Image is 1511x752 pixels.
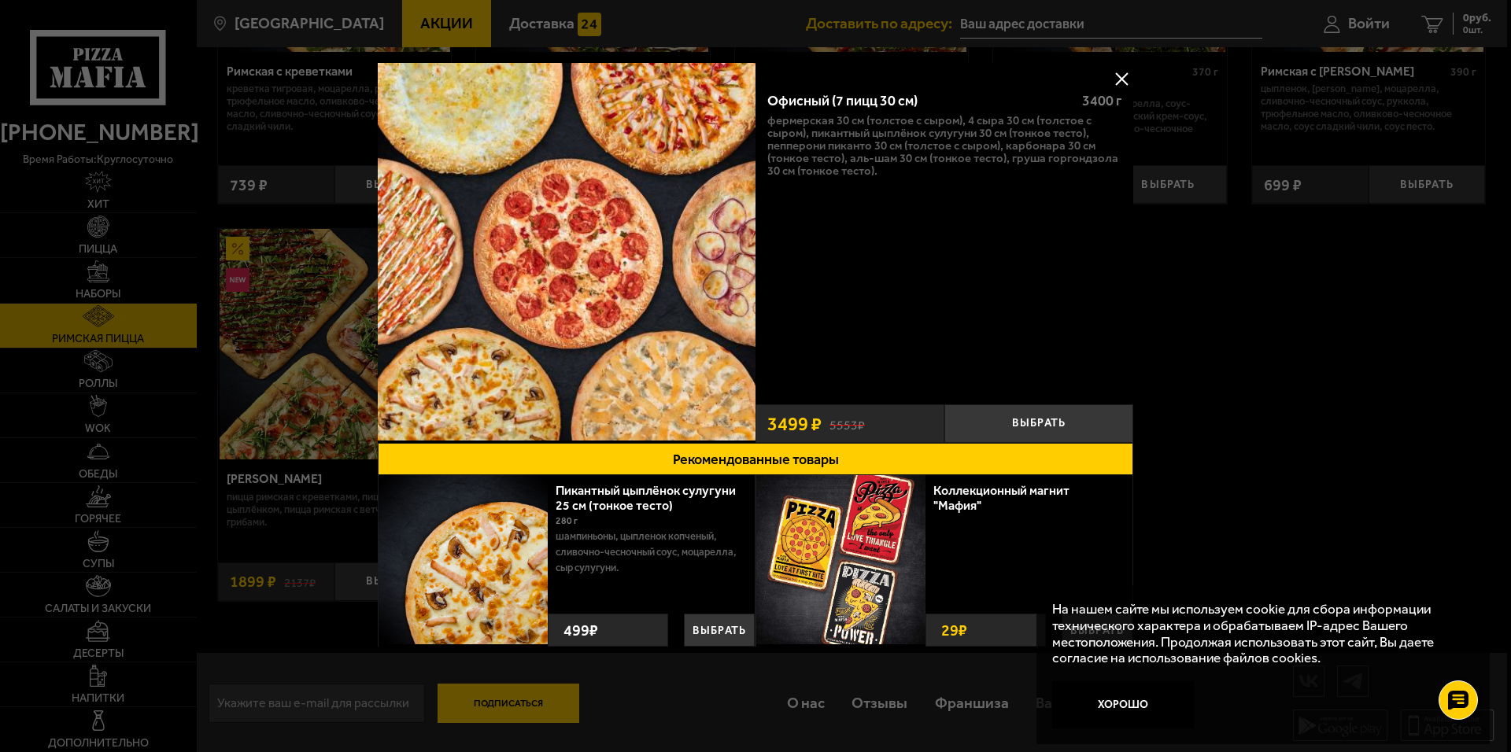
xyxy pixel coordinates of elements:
[556,529,743,576] p: шампиньоны, цыпленок копченый, сливочно-чесночный соус, моцарелла, сыр сулугуни.
[560,614,602,646] strong: 499 ₽
[1082,92,1121,109] span: 3400 г
[378,63,755,441] img: Офисный (7 пицц 30 см)
[933,483,1070,513] a: Коллекционный магнит "Мафия"
[684,614,755,647] button: Выбрать
[767,93,1069,110] div: Офисный (7 пицц 30 см)
[556,515,578,526] span: 280 г
[378,63,755,443] a: Офисный (7 пицц 30 см)
[944,404,1133,443] button: Выбрать
[829,415,865,432] s: 5553 ₽
[378,443,1133,475] button: Рекомендованные товары
[937,614,971,646] strong: 29 ₽
[556,483,736,513] a: Пикантный цыплёнок сулугуни 25 см (тонкое тесто)
[1052,681,1194,728] button: Хорошо
[767,114,1121,177] p: Фермерская 30 см (толстое с сыром), 4 сыра 30 см (толстое с сыром), Пикантный цыплёнок сулугуни 3...
[767,415,822,433] span: 3499 ₽
[1052,601,1465,666] p: На нашем сайте мы используем cookie для сбора информации технического характера и обрабатываем IP...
